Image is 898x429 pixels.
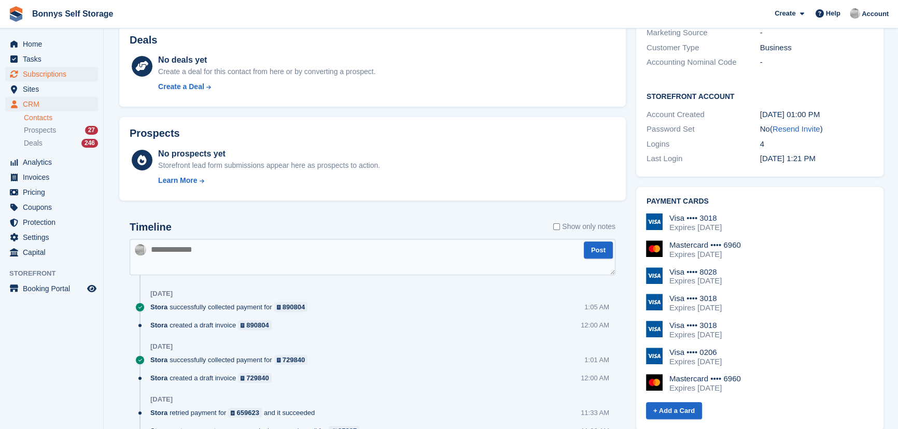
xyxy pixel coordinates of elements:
div: Expires [DATE] [669,383,741,393]
a: + Add a Card [646,402,702,419]
div: successfully collected payment for [150,355,313,365]
div: 890804 [246,320,269,330]
span: Sites [23,82,85,96]
a: menu [5,170,98,184]
img: James Bonny [135,244,146,255]
div: Mastercard •••• 6960 [669,374,741,383]
div: 12:00 AM [581,373,609,383]
button: Post [584,241,613,259]
div: 4 [760,138,874,150]
a: Preview store [86,282,98,295]
a: 890804 [274,302,308,312]
a: menu [5,245,98,260]
div: successfully collected payment for [150,302,313,312]
img: James Bonny [850,8,860,19]
div: 246 [81,139,98,148]
a: menu [5,82,98,96]
div: created a draft invoice [150,373,277,383]
div: 1:05 AM [584,302,609,312]
h2: Prospects [130,127,180,139]
h2: Payment cards [647,197,873,206]
span: Booking Portal [23,281,85,296]
div: 27 [85,126,98,135]
span: Account [862,9,889,19]
div: 729840 [246,373,269,383]
div: [DATE] [150,395,173,404]
img: Mastercard Logo [646,240,663,257]
div: Password Set [647,123,760,135]
input: Show only notes [553,221,560,232]
div: Accounting Nominal Code [647,56,760,68]
div: Mastercard •••• 6960 [669,240,741,250]
div: - [760,27,874,39]
span: Home [23,37,85,51]
img: Visa Logo [646,348,663,364]
span: Invoices [23,170,85,184]
img: Visa Logo [646,267,663,284]
a: menu [5,97,98,111]
span: Deals [24,138,43,148]
span: Stora [150,408,167,418]
div: Expires [DATE] [669,303,722,312]
div: Expires [DATE] [669,250,741,259]
h2: Timeline [130,221,172,233]
div: [DATE] [150,342,173,351]
span: Capital [23,245,85,260]
div: Storefront lead form submissions appear here as prospects to action. [158,160,380,171]
h2: Deals [130,34,157,46]
div: Learn More [158,175,197,186]
div: 1:01 AM [584,355,609,365]
a: 729840 [238,373,272,383]
span: Prospects [24,125,56,135]
div: Visa •••• 3018 [669,213,722,223]
div: 659623 [237,408,259,418]
div: Expires [DATE] [669,223,722,232]
span: Protection [23,215,85,230]
div: 729840 [283,355,305,365]
a: Contacts [24,113,98,123]
span: Stora [150,320,167,330]
img: Visa Logo [646,294,663,310]
img: Visa Logo [646,321,663,337]
span: Analytics [23,155,85,169]
div: Expires [DATE] [669,357,722,366]
span: Create [775,8,795,19]
div: Visa •••• 8028 [669,267,722,277]
a: menu [5,185,98,199]
a: menu [5,215,98,230]
img: stora-icon-8386f47178a22dfd0bd8f6a31ec36ba5ce8667c1dd55bd0f319d3a0aa187defe.svg [8,6,24,22]
span: CRM [23,97,85,111]
a: Bonnys Self Storage [28,5,117,22]
a: menu [5,37,98,51]
div: No deals yet [158,54,375,66]
a: menu [5,67,98,81]
span: ( ) [770,124,823,133]
div: Expires [DATE] [669,276,722,285]
div: Expires [DATE] [669,330,722,339]
time: 2024-08-29 12:21:32 UTC [760,154,816,163]
span: Storefront [9,268,103,279]
div: [DATE] 01:00 PM [760,109,874,121]
div: Account Created [647,109,760,121]
div: No prospects yet [158,148,380,160]
a: menu [5,200,98,214]
span: Subscriptions [23,67,85,81]
div: 12:00 AM [581,320,609,330]
div: Logins [647,138,760,150]
div: Create a Deal [158,81,204,92]
div: Visa •••• 3018 [669,294,722,303]
a: 729840 [274,355,308,365]
a: Deals 246 [24,138,98,149]
label: Show only notes [553,221,615,232]
a: 659623 [228,408,262,418]
a: Resend Invite [773,124,820,133]
span: Stora [150,355,167,365]
div: Last Login [647,153,760,165]
a: menu [5,281,98,296]
span: Tasks [23,52,85,66]
img: Mastercard Logo [646,374,663,391]
div: Marketing Source [647,27,760,39]
h2: Storefront Account [647,91,873,101]
img: Visa Logo [646,213,663,230]
span: Coupons [23,200,85,214]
